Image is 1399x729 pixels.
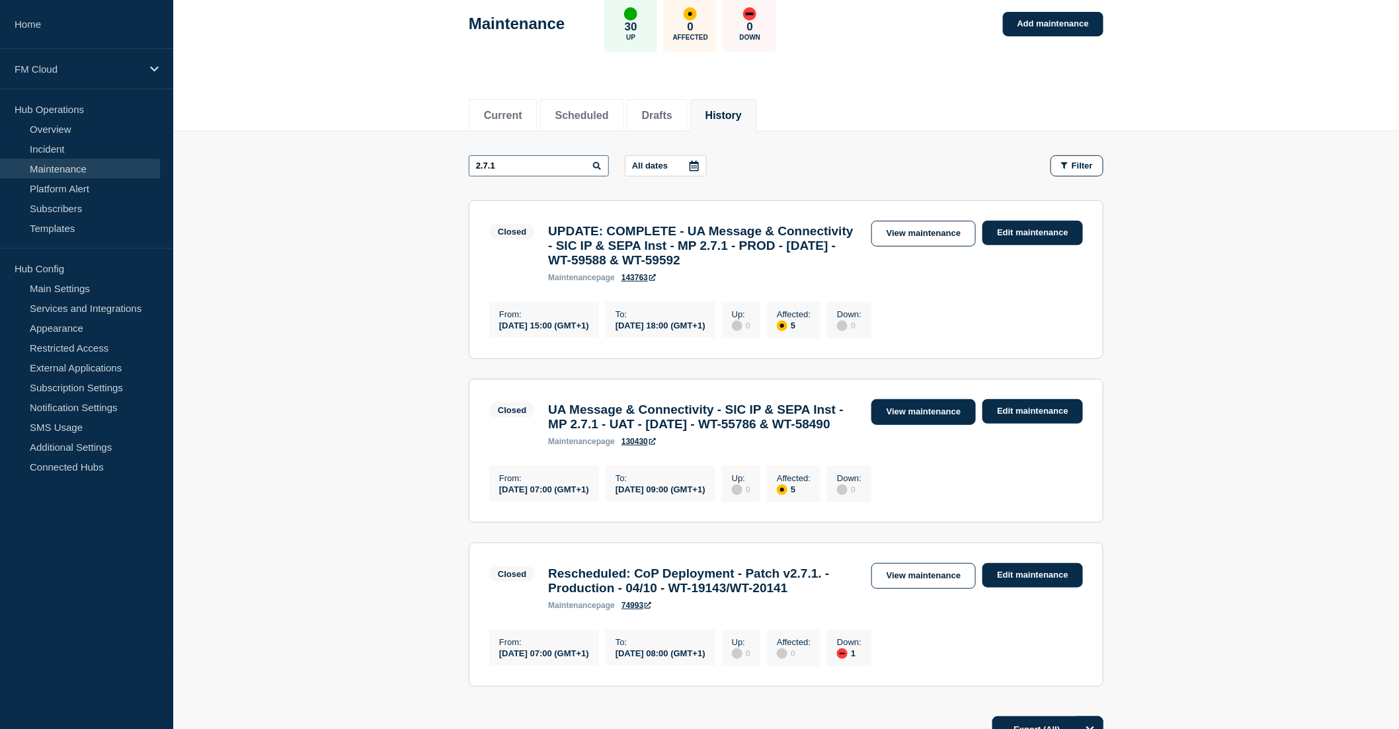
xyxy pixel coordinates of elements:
[15,63,141,75] p: FM Cloud
[732,637,750,647] p: Up :
[777,483,811,495] div: 5
[616,483,705,494] div: [DATE] 09:00 (GMT+1)
[777,647,811,659] div: 0
[498,569,526,579] div: Closed
[837,637,861,647] p: Down :
[555,110,609,122] button: Scheduled
[837,309,861,319] p: Down :
[548,273,596,282] span: maintenance
[624,7,637,20] div: up
[732,648,742,659] div: disabled
[732,647,750,659] div: 0
[871,399,976,425] a: View maintenance
[499,647,589,658] div: [DATE] 07:00 (GMT+1)
[548,403,858,432] h3: UA Message & Connectivity - SIC IP & SEPA Inst - MP 2.7.1 - UAT - [DATE] - WT-55786 & WT-58490
[982,399,1083,424] a: Edit maintenance
[548,601,596,610] span: maintenance
[621,601,651,610] a: 74993
[499,309,589,319] p: From :
[548,601,615,610] p: page
[705,110,742,122] button: History
[616,637,705,647] p: To :
[1072,161,1093,171] span: Filter
[621,437,656,446] a: 130430
[548,437,615,446] p: page
[673,34,708,41] p: Affected
[499,483,589,494] div: [DATE] 07:00 (GMT+1)
[498,227,526,237] div: Closed
[1051,155,1103,176] button: Filter
[469,155,609,176] input: Search maintenances
[777,319,811,331] div: 5
[469,15,565,33] h1: Maintenance
[837,483,861,495] div: 0
[548,224,858,268] h3: UPDATE: COMPLETE - UA Message & Connectivity - SIC IP & SEPA Inst - MP 2.7.1 - PROD - [DATE] - WT...
[837,473,861,483] p: Down :
[1003,12,1103,36] a: Add maintenance
[837,648,848,659] div: down
[499,637,589,647] p: From :
[837,484,848,495] div: disabled
[688,20,694,34] p: 0
[625,155,707,176] button: All dates
[732,484,742,495] div: disabled
[837,321,848,331] div: disabled
[621,273,656,282] a: 143763
[616,473,705,483] p: To :
[777,321,787,331] div: affected
[777,309,811,319] p: Affected :
[982,221,1083,245] a: Edit maintenance
[732,321,742,331] div: disabled
[499,473,589,483] p: From :
[484,110,522,122] button: Current
[632,161,668,171] p: All dates
[499,319,589,330] div: [DATE] 15:00 (GMT+1)
[837,647,861,659] div: 1
[777,648,787,659] div: disabled
[548,437,596,446] span: maintenance
[684,7,697,20] div: affected
[625,20,637,34] p: 30
[982,563,1083,588] a: Edit maintenance
[548,566,858,595] h3: Rescheduled: CoP Deployment - Patch v2.7.1. - Production - 04/10 - WT-19143/WT-20141
[777,484,787,495] div: affected
[616,319,705,330] div: [DATE] 18:00 (GMT+1)
[732,319,750,331] div: 0
[740,34,761,41] p: Down
[548,273,615,282] p: page
[732,309,750,319] p: Up :
[732,473,750,483] p: Up :
[642,110,672,122] button: Drafts
[616,647,705,658] div: [DATE] 08:00 (GMT+1)
[498,405,526,415] div: Closed
[871,221,976,247] a: View maintenance
[626,34,635,41] p: Up
[732,483,750,495] div: 0
[747,20,753,34] p: 0
[777,473,811,483] p: Affected :
[871,563,976,589] a: View maintenance
[616,309,705,319] p: To :
[837,319,861,331] div: 0
[743,7,756,20] div: down
[777,637,811,647] p: Affected :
